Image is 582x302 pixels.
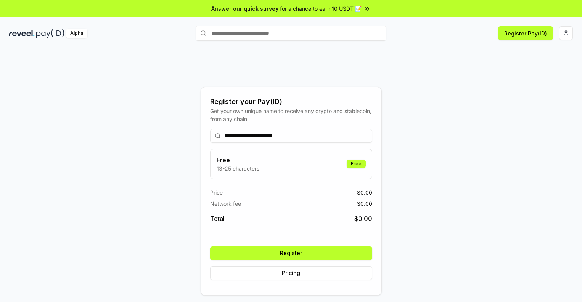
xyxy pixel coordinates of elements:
[210,189,223,197] span: Price
[354,214,372,223] span: $ 0.00
[210,246,372,260] button: Register
[210,214,225,223] span: Total
[211,5,278,13] span: Answer our quick survey
[210,266,372,280] button: Pricing
[210,96,372,107] div: Register your Pay(ID)
[210,107,372,123] div: Get your own unique name to receive any crypto and stablecoin, from any chain
[357,200,372,208] span: $ 0.00
[347,160,366,168] div: Free
[217,165,259,173] p: 13-25 characters
[9,29,35,38] img: reveel_dark
[210,200,241,208] span: Network fee
[280,5,362,13] span: for a chance to earn 10 USDT 📝
[217,155,259,165] h3: Free
[498,26,553,40] button: Register Pay(ID)
[66,29,87,38] div: Alpha
[36,29,64,38] img: pay_id
[357,189,372,197] span: $ 0.00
